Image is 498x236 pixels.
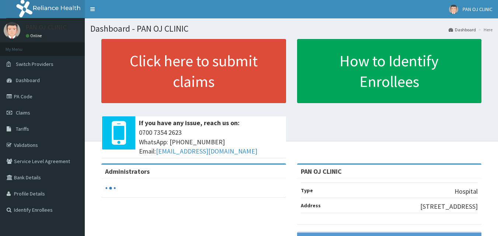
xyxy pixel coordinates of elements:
[4,22,20,39] img: User Image
[301,202,321,209] b: Address
[463,6,492,13] span: PAN OJ CLINIC
[420,202,478,211] p: [STREET_ADDRESS]
[139,128,282,156] span: 0700 7354 2623 WhatsApp: [PHONE_NUMBER] Email:
[455,187,478,196] p: Hospital
[301,187,313,194] b: Type
[16,61,53,67] span: Switch Providers
[297,39,482,103] a: How to Identify Enrollees
[101,39,286,103] a: Click here to submit claims
[16,109,30,116] span: Claims
[26,33,43,38] a: Online
[105,183,116,194] svg: audio-loading
[449,5,458,14] img: User Image
[105,167,150,176] b: Administrators
[301,167,342,176] strong: PAN OJ CLINIC
[156,147,257,155] a: [EMAIL_ADDRESS][DOMAIN_NAME]
[139,119,240,127] b: If you have any issue, reach us on:
[449,27,476,33] a: Dashboard
[26,24,66,31] p: PAN OJ CLINIC
[477,27,492,33] li: Here
[90,24,492,34] h1: Dashboard - PAN OJ CLINIC
[16,77,40,84] span: Dashboard
[16,126,29,132] span: Tariffs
